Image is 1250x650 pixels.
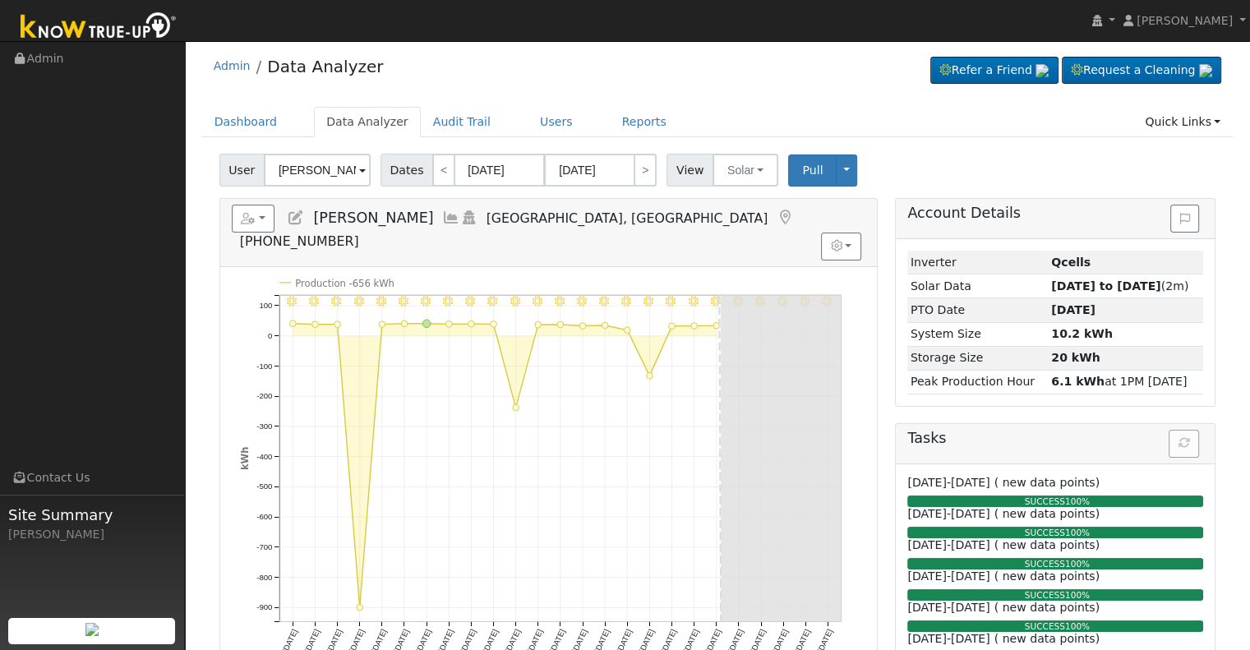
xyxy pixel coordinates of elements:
td: System Size [907,322,1048,346]
circle: onclick="" [513,404,519,411]
button: Solar [713,154,778,187]
circle: onclick="" [669,323,676,330]
text: -100 [256,361,272,370]
circle: onclick="" [491,320,497,327]
div: SUCCESS [903,620,1211,634]
a: Multi-Series Graph [442,210,460,226]
i: 8/13 - Clear [399,296,408,306]
td: Storage Size [907,346,1048,370]
span: 100% [1065,621,1090,631]
i: 8/15 - Clear [443,296,453,306]
i: 8/16 - Clear [465,296,475,306]
text: -700 [256,542,272,551]
span: [DATE]-[DATE] [907,538,989,551]
span: [PERSON_NAME] [313,210,433,226]
i: 8/25 - Clear [666,296,676,306]
a: Login As (last Never) [460,210,478,226]
td: at 1PM [DATE] [1049,370,1204,394]
span: [GEOGRAPHIC_DATA], [GEOGRAPHIC_DATA] [487,210,768,226]
text: -900 [256,602,272,611]
img: retrieve [85,623,99,636]
td: Peak Production Hour [907,370,1048,394]
h5: Tasks [907,430,1203,447]
circle: onclick="" [713,322,720,329]
a: > [634,154,657,187]
span: ( new data points) [994,632,1100,645]
text: -600 [256,512,272,521]
text: -300 [256,422,272,431]
i: 8/11 - Clear [353,296,363,306]
circle: onclick="" [579,323,586,330]
i: 8/26 - Clear [688,296,698,306]
circle: onclick="" [422,320,431,328]
span: ( new data points) [994,569,1100,583]
i: 8/19 - Clear [532,296,542,306]
span: Pull [802,164,823,177]
div: SUCCESS [903,589,1211,602]
span: ( new data points) [994,507,1100,520]
a: Users [528,107,585,137]
i: 8/27 - Clear [711,296,721,306]
td: Solar Data [907,274,1048,298]
span: 100% [1065,528,1090,537]
a: Reports [610,107,679,137]
span: [PERSON_NAME] [1137,14,1233,27]
circle: onclick="" [468,320,474,327]
i: 8/18 - Clear [510,296,519,306]
text: -800 [256,573,272,582]
circle: onclick="" [691,323,698,330]
circle: onclick="" [334,321,341,328]
div: SUCCESS [903,527,1211,540]
text: Production -656 kWh [295,277,394,288]
span: [DATE]-[DATE] [907,569,989,583]
div: SUCCESS [903,496,1211,509]
i: 8/20 - Clear [555,296,565,306]
text: -200 [256,391,272,400]
circle: onclick="" [357,604,363,611]
text: kWh [238,446,250,470]
span: [DATE]-[DATE] [907,601,989,614]
span: ( new data points) [994,538,1100,551]
a: Request a Cleaning [1062,57,1221,85]
span: User [219,154,265,187]
circle: onclick="" [602,322,608,329]
div: [PERSON_NAME] [8,526,176,543]
span: ( new data points) [994,601,1100,614]
button: Issue History [1170,205,1199,233]
circle: onclick="" [379,321,385,328]
a: Edit User (34366) [287,210,305,226]
span: 100% [1065,590,1090,600]
a: Admin [214,59,251,72]
i: 8/10 - MostlyClear [331,296,341,306]
span: [DATE]-[DATE] [907,507,989,520]
i: 8/12 - Clear [376,296,386,306]
span: [PHONE_NUMBER] [240,233,359,249]
i: 8/24 - Clear [643,296,653,306]
img: retrieve [1199,64,1212,77]
i: 8/23 - Clear [621,296,631,306]
i: 8/21 - MostlyClear [577,296,587,306]
td: PTO Date [907,298,1048,322]
input: Select a User [264,154,371,187]
span: 100% [1065,496,1090,506]
span: [DATE]-[DATE] [907,476,989,489]
strong: 10.2 kWh [1051,327,1113,340]
a: Dashboard [202,107,290,137]
a: Refer a Friend [930,57,1059,85]
strong: ID: 1453, authorized: 07/28/25 [1051,256,1091,269]
text: -400 [256,452,272,461]
text: 100 [259,301,272,310]
circle: onclick="" [311,321,318,328]
a: Map [776,210,794,226]
span: View [667,154,713,187]
circle: onclick="" [401,320,408,327]
i: 8/22 - Clear [599,296,609,306]
h5: Account Details [907,205,1203,222]
img: Know True-Up [12,9,185,46]
span: [DATE] [1051,303,1095,316]
td: Inverter [907,251,1048,274]
circle: onclick="" [557,321,564,328]
img: retrieve [1036,64,1049,77]
i: 8/17 - Clear [487,296,497,306]
span: ( new data points) [994,476,1100,489]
